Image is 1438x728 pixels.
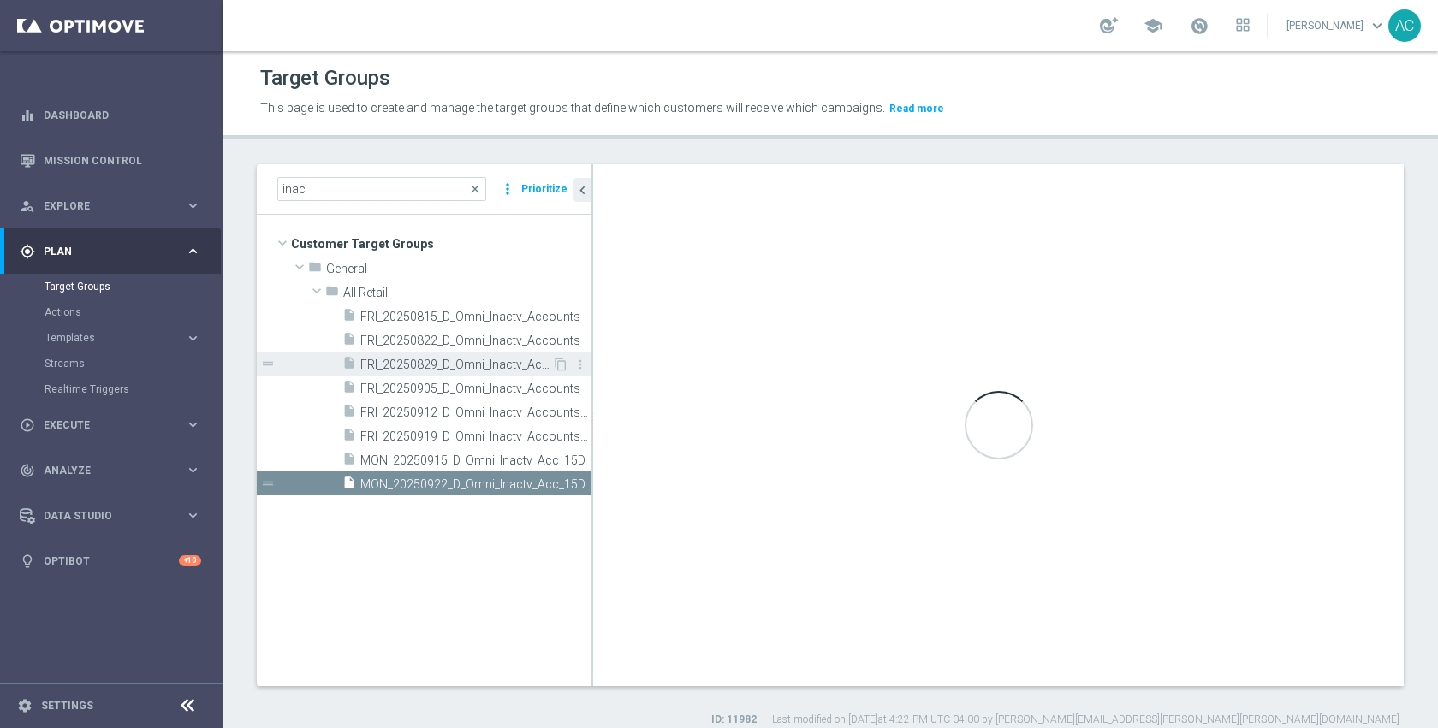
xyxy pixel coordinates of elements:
[277,177,486,201] input: Quick find group or folder
[343,286,591,300] span: All Retail
[185,507,201,524] i: keyboard_arrow_right
[1144,16,1162,35] span: school
[342,476,356,495] i: insert_drive_file
[342,356,356,376] i: insert_drive_file
[45,305,178,319] a: Actions
[185,243,201,259] i: keyboard_arrow_right
[19,199,202,213] button: person_search Explore keyboard_arrow_right
[45,333,185,343] div: Templates
[711,713,757,727] label: ID: 11982
[360,429,591,444] span: FRI_20250919_D_Omni_Inactv_Accounts_45D
[360,358,552,372] span: FRI_20250829_D_Omni_Inactv_Accounts
[44,92,201,138] a: Dashboard
[20,198,185,214] div: Explore
[185,330,201,346] i: keyboard_arrow_right
[772,713,1399,727] label: Last modified on [DATE] at 4:22 PM UTC-04:00 by [PERSON_NAME][EMAIL_ADDRESS][PERSON_NAME][PERSON_...
[19,109,202,122] button: equalizer Dashboard
[45,333,168,343] span: Templates
[1388,9,1421,42] div: AC
[20,138,201,183] div: Mission Control
[19,464,202,477] button: track_changes Analyze keyboard_arrow_right
[44,138,201,183] a: Mission Control
[573,358,587,371] i: more_vert
[573,178,591,202] button: chevron_left
[360,310,591,324] span: FRI_20250815_D_Omni_Inactv_Accounts
[20,508,185,524] div: Data Studio
[17,698,33,713] i: settings
[20,417,185,433] div: Execute
[342,308,356,328] i: insert_drive_file
[1368,16,1387,35] span: keyboard_arrow_down
[20,417,35,433] i: play_circle_outline
[360,405,591,420] span: FRI_20250912_D_Omni_Inactv_Accounts_45D
[342,428,356,447] i: insert_drive_file
[45,382,178,396] a: Realtime Triggers
[45,376,221,402] div: Realtime Triggers
[41,701,93,711] a: Settings
[20,244,35,259] i: gps_fixed
[20,108,35,123] i: equalizer
[185,417,201,433] i: keyboard_arrow_right
[342,380,356,400] i: insert_drive_file
[888,99,946,118] button: Read more
[360,453,591,468] span: MON_20250915_D_Omni_Inactv_Acc_15D
[45,280,178,293] a: Target Groups
[260,66,390,91] h1: Target Groups
[44,246,185,257] span: Plan
[45,357,178,370] a: Streams
[326,262,591,276] span: General
[185,198,201,214] i: keyboard_arrow_right
[179,555,201,566] div: +10
[342,332,356,352] i: insert_drive_file
[19,418,202,432] button: play_circle_outline Execute keyboard_arrow_right
[44,465,185,476] span: Analyze
[308,260,322,280] i: folder
[45,325,221,351] div: Templates
[360,334,591,348] span: FRI_20250822_D_Omni_Inactv_Accounts
[45,351,221,376] div: Streams
[20,553,35,569] i: lightbulb
[574,182,591,198] i: chevron_left
[360,382,591,396] span: FRI_20250905_D_Omni_Inactv_Accounts
[45,299,221,325] div: Actions
[185,462,201,478] i: keyboard_arrow_right
[554,358,567,371] i: Duplicate Target group
[519,178,570,201] button: Prioritize
[260,101,885,115] span: This page is used to create and manage the target groups that define which customers will receive...
[45,331,202,345] button: Templates keyboard_arrow_right
[44,201,185,211] span: Explore
[342,404,356,423] i: insert_drive_file
[45,274,221,299] div: Target Groups
[44,538,179,583] a: Optibot
[342,452,356,471] i: insert_drive_file
[20,463,35,478] i: track_changes
[325,284,339,304] i: folder
[291,232,591,256] span: Customer Target Groups
[44,511,185,521] span: Data Studio
[19,154,202,168] button: Mission Control
[360,477,591,492] span: MON_20250922_D_Omni_Inactv_Acc_15D
[1285,13,1388,38] a: [PERSON_NAME]keyboard_arrow_down
[44,420,185,430] span: Execute
[19,509,202,523] button: Data Studio keyboard_arrow_right
[19,554,202,568] button: lightbulb Optibot +10
[20,463,185,478] div: Analyze
[20,198,35,214] i: person_search
[468,182,482,196] span: close
[499,177,516,201] i: more_vert
[20,538,201,583] div: Optibot
[20,92,201,138] div: Dashboard
[19,245,202,258] button: gps_fixed Plan keyboard_arrow_right
[20,244,185,259] div: Plan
